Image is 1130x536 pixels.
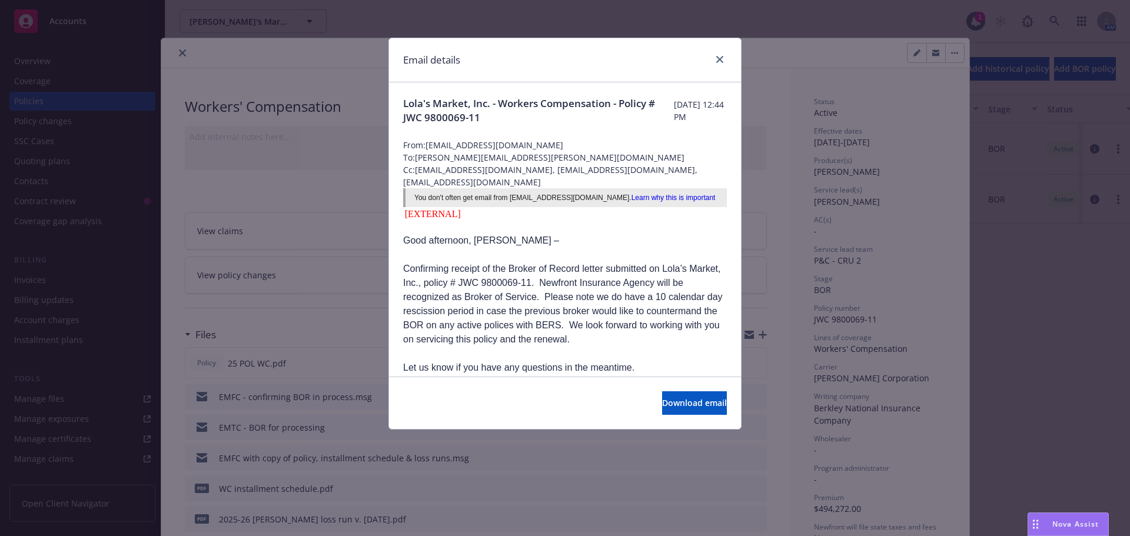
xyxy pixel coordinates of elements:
button: Nova Assist [1028,512,1109,536]
p: Let us know if you have any questions in the meantime. [403,361,727,375]
span: Nova Assist [1052,519,1099,529]
div: Drag to move [1028,513,1043,535]
button: Download email [662,391,727,415]
span: Download email [662,397,727,408]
